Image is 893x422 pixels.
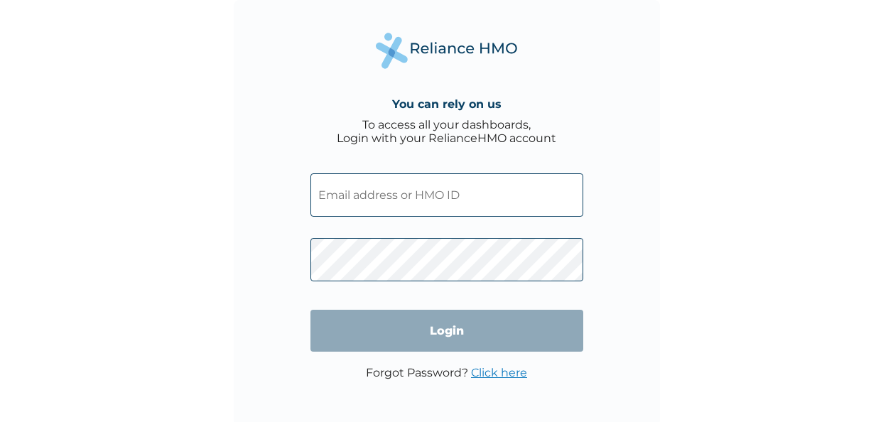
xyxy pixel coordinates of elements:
img: Reliance Health's Logo [376,33,518,69]
h4: You can rely on us [392,97,502,111]
a: Click here [471,366,527,379]
input: Email address or HMO ID [310,173,583,217]
div: To access all your dashboards, Login with your RelianceHMO account [337,118,556,145]
input: Login [310,310,583,352]
p: Forgot Password? [366,366,527,379]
